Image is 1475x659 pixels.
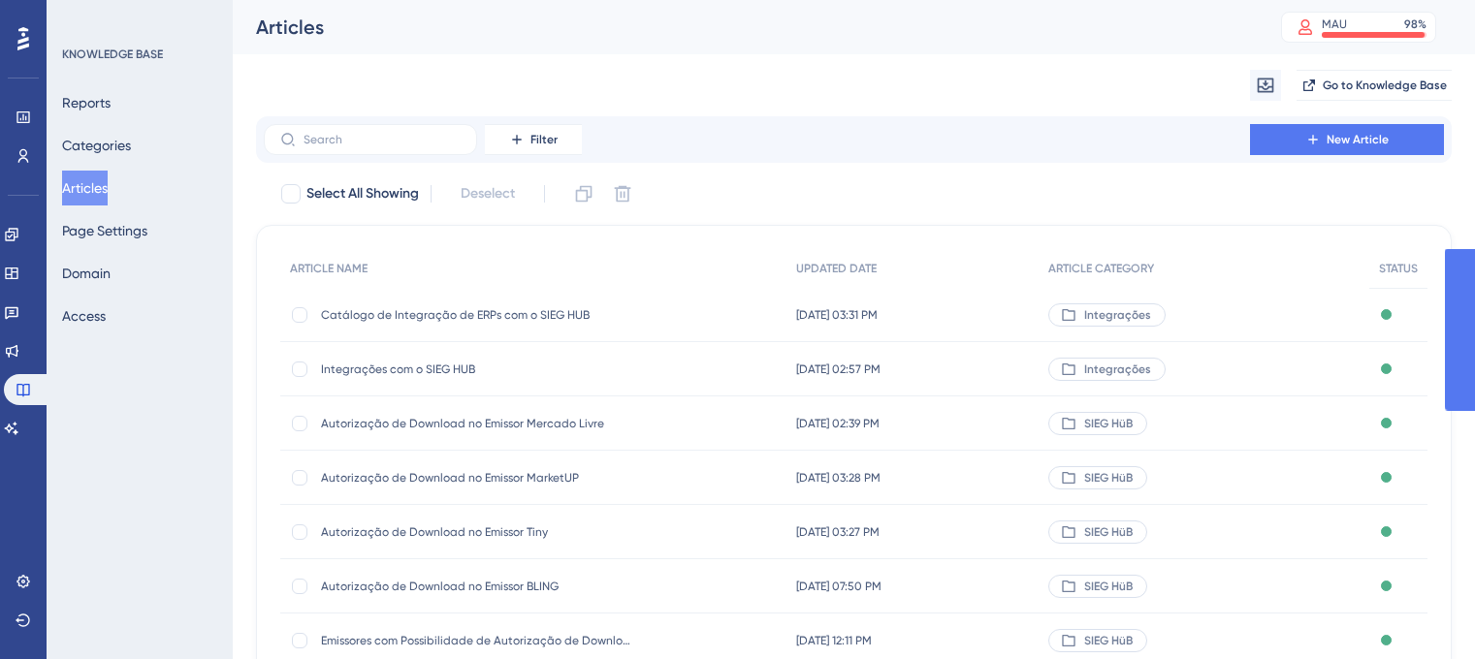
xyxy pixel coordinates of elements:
[290,261,368,276] span: ARTICLE NAME
[796,633,872,648] span: [DATE] 12:11 PM
[1322,16,1347,32] div: MAU
[62,85,111,120] button: Reports
[62,213,147,248] button: Page Settings
[1084,470,1133,486] span: SIEG HüB
[1323,78,1447,93] span: Go to Knowledge Base
[321,579,631,594] span: Autorização de Download no Emissor BLING
[530,132,558,147] span: Filter
[321,470,631,486] span: Autorização de Download no Emissor MarketUP
[1297,70,1452,101] button: Go to Knowledge Base
[796,470,881,486] span: [DATE] 03:28 PM
[1327,132,1389,147] span: New Article
[796,579,882,594] span: [DATE] 07:50 PM
[321,524,631,540] span: Autorização de Download no Emissor Tiny
[62,47,163,62] div: KNOWLEDGE BASE
[796,261,877,276] span: UPDATED DATE
[304,133,461,146] input: Search
[485,124,582,155] button: Filter
[1084,524,1133,540] span: SIEG HüB
[1084,416,1133,431] span: SIEG HüB
[62,171,108,205] button: Articles
[1404,16,1427,32] div: 98 %
[256,14,1233,41] div: Articles
[62,128,131,163] button: Categories
[321,416,631,431] span: Autorização de Download no Emissor Mercado Livre
[306,182,419,205] span: Select All Showing
[796,524,880,540] span: [DATE] 03:27 PM
[62,256,111,291] button: Domain
[1084,633,1133,648] span: SIEG HüB
[1084,361,1151,377] span: Integrações
[1379,261,1418,276] span: STATUS
[443,176,532,211] button: Deselect
[1084,579,1133,594] span: SIEG HüB
[321,307,631,323] span: Catálogo de Integração de ERPs com o SIEG HUB
[461,182,515,205] span: Deselect
[1394,582,1452,641] iframe: UserGuiding AI Assistant Launcher
[796,307,878,323] span: [DATE] 03:31 PM
[321,361,631,377] span: Integrações com o SIEG HUB
[1048,261,1154,276] span: ARTICLE CATEGORY
[1084,307,1151,323] span: Integrações
[62,298,106,333] button: Access
[1250,124,1444,155] button: New Article
[321,633,631,648] span: Emissores com Possibilidade de Autorização de Download
[796,416,880,431] span: [DATE] 02:39 PM
[796,361,881,377] span: [DATE] 02:57 PM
